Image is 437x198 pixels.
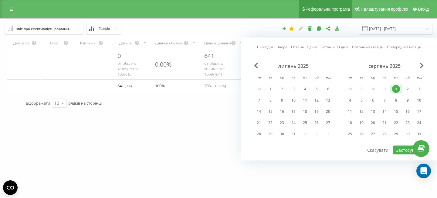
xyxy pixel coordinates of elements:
[415,73,424,82] abbr: неділя
[324,96,332,104] div: 13
[416,164,431,178] div: Open Intercom Messenger
[257,44,273,50] a: Сьогодні
[276,107,288,116] div: ср 16 лип 2025 р.
[278,119,286,127] div: 23
[404,130,412,138] div: 30
[255,130,263,138] div: 28
[420,63,424,68] span: Next Month
[322,85,334,94] div: нд 6 лип 2025 р.
[313,96,320,104] div: 12
[291,44,317,50] a: Останні 7 днів
[335,26,340,30] i: Завантажити звіт
[266,130,274,138] div: 29
[392,119,400,127] div: 22
[402,130,413,139] div: сб 30 серп 2025 р.
[392,108,400,116] div: 15
[278,108,286,116] div: 16
[324,108,332,116] div: 20
[117,40,134,46] div: Дзвінки
[276,118,288,127] div: ср 23 лип 2025 р.
[125,83,132,88] span: ( 0 %)
[155,40,184,46] div: Дзвінки / Сеанси
[313,108,320,116] div: 19
[381,119,388,127] div: 21
[346,119,354,127] div: 18
[311,96,322,105] div: сб 12 лип 2025 р.
[413,118,425,127] div: нд 24 серп 2025 р.
[255,108,263,116] div: 14
[307,26,313,30] i: Видалити звіт
[311,107,322,116] div: сб 19 лип 2025 р.
[266,108,274,116] div: 15
[3,180,18,195] button: Open CMP widget
[379,130,390,139] div: чт 28 серп 2025 р.
[390,118,402,127] div: пт 22 серп 2025 р.
[322,107,334,116] div: нд 20 лип 2025 р.
[312,73,321,82] abbr: субота
[204,61,225,77] span: от общего количества 100% ( 641 )
[54,100,59,106] div: 10
[313,85,320,93] div: 5
[381,96,388,104] div: 7
[212,83,226,88] span: ( 31.67 %)
[390,107,402,116] div: пт 15 серп 2025 р.
[392,96,400,104] div: 8
[289,73,298,82] abbr: четвер
[117,52,121,60] span: 0
[16,26,73,32] div: Звіт про ефективність рекламних кампаній
[290,130,297,138] div: 31
[367,96,379,105] div: ср 6 серп 2025 р.
[413,130,425,139] div: нд 31 серп 2025 р.
[356,118,367,127] div: вт 19 серп 2025 р.
[356,96,367,105] div: вт 5 серп 2025 р.
[254,73,263,82] abbr: понеділок
[253,96,265,105] div: пн 7 лип 2025 р.
[290,108,297,116] div: 17
[317,26,322,30] i: Копіювати звіт
[380,73,389,82] abbr: четвер
[361,7,408,12] span: Налаштування профілю
[346,108,354,116] div: 11
[369,108,377,116] div: 13
[357,130,365,138] div: 26
[276,96,288,105] div: ср 9 лип 2025 р.
[402,96,413,105] div: сб 9 серп 2025 р.
[301,119,309,127] div: 25
[320,44,348,50] a: Останні 30 днів
[346,130,354,138] div: 25
[402,85,413,94] div: сб 2 серп 2025 р.
[367,118,379,127] div: ср 20 серп 2025 р.
[7,37,430,92] div: scrollable content
[326,26,331,30] i: Поділитися налаштуваннями звіту
[357,108,365,116] div: 12
[299,85,311,94] div: пт 4 лип 2025 р.
[367,107,379,116] div: ср 13 серп 2025 р.
[266,96,274,104] div: 8
[391,73,401,82] abbr: п’ятниця
[298,26,303,30] i: Редагувати звіт
[99,27,110,31] span: Графік
[299,96,311,105] div: пт 11 лип 2025 р.
[288,96,299,105] div: чт 10 лип 2025 р.
[404,85,412,93] div: 2
[288,118,299,127] div: чт 24 лип 2025 р.
[344,118,356,127] div: пн 18 серп 2025 р.
[155,60,172,68] div: 0,00%
[390,96,402,105] div: пт 8 серп 2025 р.
[253,118,265,127] div: пн 21 лип 2025 р.
[379,107,390,116] div: чт 14 серп 2025 р.
[290,85,297,93] div: 3
[278,96,286,104] div: 9
[324,119,332,127] div: 27
[379,118,390,127] div: чт 21 серп 2025 р.
[322,118,334,127] div: нд 27 лип 2025 р.
[413,85,425,94] div: нд 3 серп 2025 р.
[77,40,98,46] div: Кампанія
[322,96,334,105] div: нд 13 лип 2025 р.
[403,73,412,82] abbr: субота
[324,73,333,82] abbr: неділя
[265,130,276,139] div: вт 29 лип 2025 р.
[45,40,63,46] div: Канал
[367,130,379,139] div: ср 27 серп 2025 р.
[253,63,334,69] div: липень 2025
